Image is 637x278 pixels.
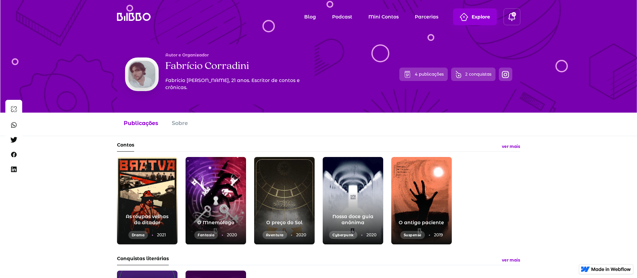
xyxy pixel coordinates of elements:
div: 2 [465,71,468,77]
img: LinkedIn [8,164,19,175]
a: O preço do SolAventura2020 [254,157,315,244]
img: WhatsApp [8,119,19,131]
p: Fabrício [PERSON_NAME], 21 anos. Escritor de contos e crônicas. [165,77,307,91]
div: 2020 [296,232,306,238]
div: publicações [419,71,444,77]
div: 2019 [434,232,443,238]
img: Facebook [8,149,19,160]
a: Nossa doce guia anônimaCyberpunk2020 [323,157,383,244]
div: ver mais [502,258,520,262]
h1: Fabrício Corradini [165,58,307,72]
a: home [117,13,151,21]
div: 2020 [227,232,237,238]
img: Made in Webflow [591,267,631,271]
div: Suspense [400,231,425,239]
div: Publicações [124,119,158,127]
div: Aventura [263,231,287,239]
div: 2021 [157,232,166,238]
div: Autor e Organizador [165,52,307,58]
img: Link [7,103,21,116]
h2: As roupas velhas do ditador [122,214,172,226]
div: 2020 [366,232,376,238]
a: O antigo pacienteSuspense2019 [391,157,452,244]
a: ver mais [502,142,520,152]
img: Logo da Bilbbo, hub de literatura nacional e independente [117,13,151,21]
div: ver mais [502,145,520,149]
div: Drama [128,231,148,239]
div: Sobre [172,119,188,127]
h2: O antigo paciente [399,220,444,226]
a: Explore [453,8,497,25]
h2: O Mnemófago [197,220,234,226]
div: Fantasia [194,231,218,239]
img: Twitter [8,134,19,146]
div: Cyberpunk [329,231,357,239]
h2: Nossa doce guia anônima [328,214,378,226]
div: 4 [415,71,417,77]
a: O MnemófagoFantasia2020 [186,157,246,244]
div: Explore [472,13,490,21]
div: Contos [117,142,134,152]
a: ver mais [502,255,520,265]
div: Conquistas literárias [117,255,169,265]
h2: O preço do Sol [266,220,303,226]
a: As roupas velhas do ditadorDrama2021 [117,157,177,244]
div: conquistas [469,71,491,77]
img: Conquistas Literárias, o evento de premiações para a literatura nacional e independente da Bilbbo. [455,71,462,78]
